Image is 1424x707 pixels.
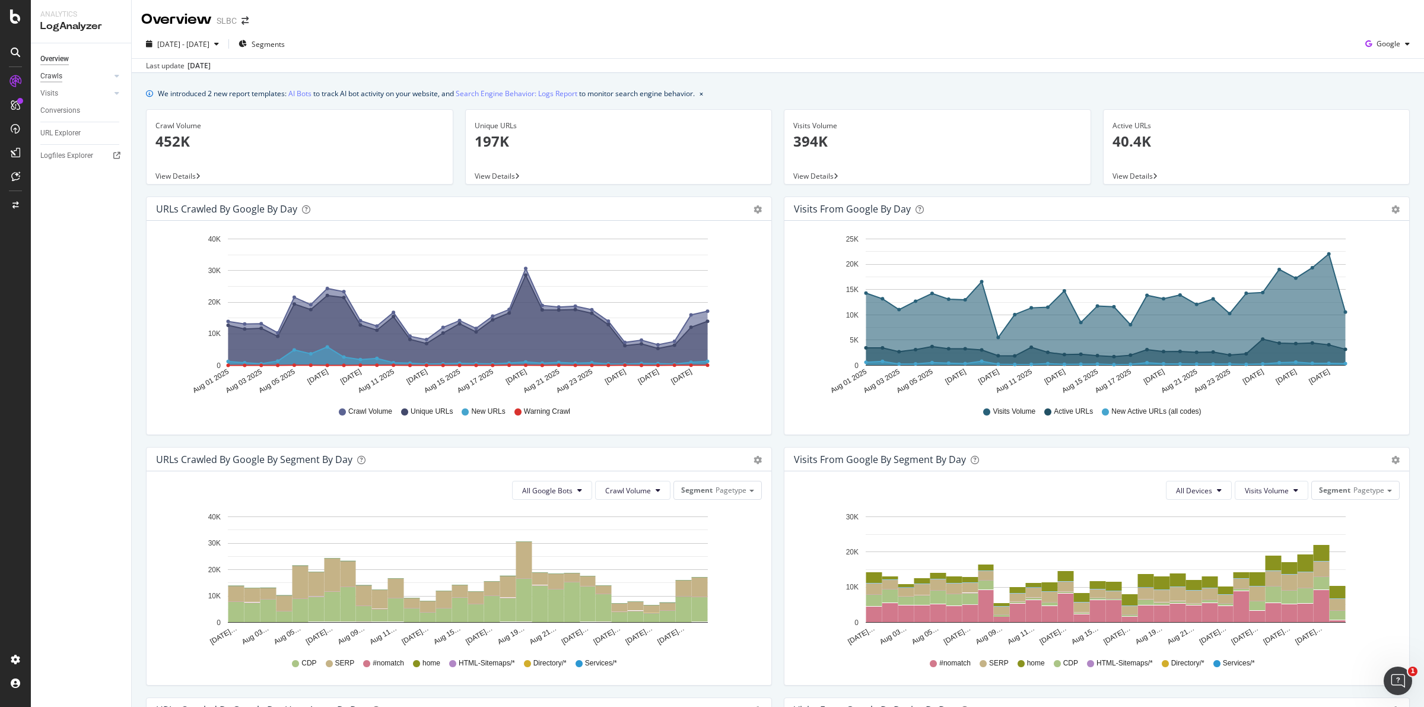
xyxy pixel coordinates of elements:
[1384,667,1412,695] iframe: Intercom live chat
[1408,667,1417,676] span: 1
[156,203,297,215] div: URLs Crawled by Google by day
[40,9,122,20] div: Analytics
[793,121,1082,131] div: Visits Volume
[1274,367,1298,386] text: [DATE]
[1391,456,1400,464] div: gear
[603,367,627,386] text: [DATE]
[850,336,859,344] text: 5K
[1223,658,1255,668] span: Services/*
[475,171,515,181] span: View Details
[141,34,224,53] button: [DATE] - [DATE]
[156,230,756,395] svg: A chart.
[40,53,69,65] div: Overview
[1171,658,1204,668] span: Directory/*
[217,15,237,27] div: SLBC
[1063,658,1078,668] span: CDP
[512,481,592,500] button: All Google Bots
[846,286,859,294] text: 15K
[1391,205,1400,214] div: gear
[754,456,762,464] div: gear
[217,362,221,370] text: 0
[208,330,221,338] text: 10K
[1112,171,1153,181] span: View Details
[793,171,834,181] span: View Details
[793,131,1082,151] p: 394K
[40,53,123,65] a: Overview
[40,70,111,83] a: Crawls
[1377,39,1400,49] span: Google
[422,658,440,668] span: home
[846,584,859,592] text: 10K
[504,367,528,386] text: [DATE]
[224,367,263,395] text: Aug 03 2025
[1176,486,1212,496] span: All Devices
[208,298,221,306] text: 20K
[456,367,495,395] text: Aug 17 2025
[459,658,515,668] span: HTML-Sitemaps/*
[373,658,404,668] span: #nomatch
[794,509,1394,647] svg: A chart.
[156,509,756,647] svg: A chart.
[846,261,859,269] text: 20K
[1043,367,1067,386] text: [DATE]
[794,203,911,215] div: Visits from Google by day
[1111,407,1201,417] span: New Active URLs (all codes)
[605,486,651,496] span: Crawl Volume
[1235,481,1308,500] button: Visits Volume
[1112,121,1401,131] div: Active URLs
[846,311,859,319] text: 10K
[862,367,901,395] text: Aug 03 2025
[146,87,1410,100] div: info banner
[187,61,211,71] div: [DATE]
[697,85,706,102] button: close banner
[533,658,567,668] span: Directory/*
[829,367,868,395] text: Aug 01 2025
[794,230,1394,395] svg: A chart.
[155,171,196,181] span: View Details
[422,367,462,395] text: Aug 15 2025
[794,454,966,465] div: Visits from Google By Segment By Day
[1094,367,1133,395] text: Aug 17 2025
[944,367,968,386] text: [DATE]
[241,17,249,25] div: arrow-right-arrow-left
[1166,481,1232,500] button: All Devices
[306,367,330,386] text: [DATE]
[191,367,230,395] text: Aug 01 2025
[670,367,694,386] text: [DATE]
[475,121,763,131] div: Unique URLs
[637,367,660,386] text: [DATE]
[339,367,363,386] text: [DATE]
[1112,131,1401,151] p: 40.4K
[754,205,762,214] div: gear
[348,407,392,417] span: Crawl Volume
[522,367,561,395] text: Aug 21 2025
[40,20,122,33] div: LogAnalyzer
[854,362,859,370] text: 0
[1319,485,1350,495] span: Segment
[146,61,211,71] div: Last update
[993,407,1035,417] span: Visits Volume
[716,485,746,495] span: Pagetype
[208,539,221,547] text: 30K
[208,513,221,521] text: 40K
[1361,34,1415,53] button: Google
[40,104,80,117] div: Conversions
[357,367,396,395] text: Aug 11 2025
[158,87,695,100] div: We introduced 2 new report templates: to track AI bot activity on your website, and to monitor se...
[555,367,594,395] text: Aug 23 2025
[595,481,670,500] button: Crawl Volume
[40,127,123,140] a: URL Explorer
[1060,367,1099,395] text: Aug 15 2025
[681,485,713,495] span: Segment
[524,407,570,417] span: Warning Crawl
[40,150,123,162] a: Logfiles Explorer
[939,658,971,668] span: #nomatch
[989,658,1009,668] span: SERP
[258,367,297,395] text: Aug 05 2025
[1027,658,1045,668] span: home
[846,513,859,521] text: 30K
[234,34,290,53] button: Segments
